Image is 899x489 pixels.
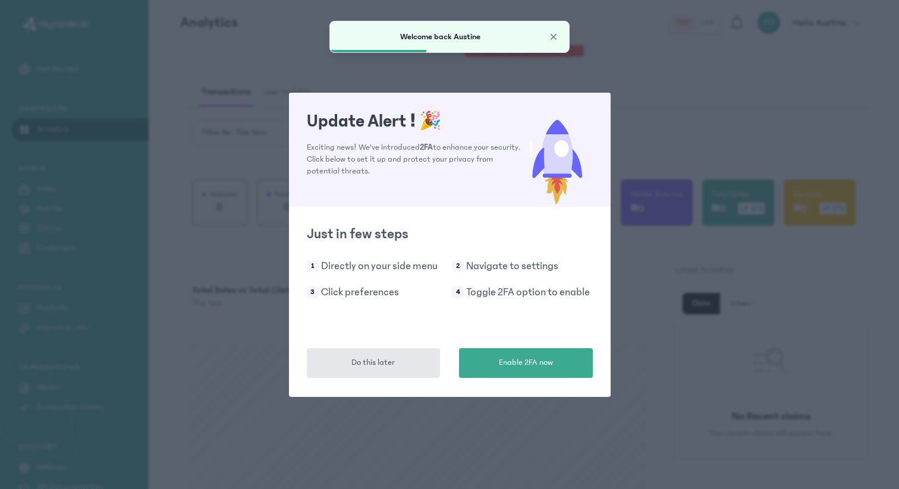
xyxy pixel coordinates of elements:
p: Click preferences [321,284,399,301]
span: Do this later [351,357,395,369]
span: 🎉 [419,111,441,131]
button: Enable 2FA now [459,348,593,378]
span: Enable 2FA now [499,357,553,369]
h1: Update Alert ! [307,111,521,132]
button: Do this later [307,348,441,378]
p: Exciting news! We've introduced to enhance your security. Click below to set it up and protect yo... [307,141,521,177]
p: Navigate to settings [466,258,558,275]
h2: Just in few steps [307,225,593,244]
button: Close [548,31,559,43]
span: 2FA [420,143,433,152]
span: 3 [307,286,319,298]
span: 2 [452,260,464,272]
p: Toggle 2FA option to enable [466,284,590,301]
span: 1 [307,260,319,272]
span: Welcome back Austine [400,32,480,42]
span: 4 [452,286,464,298]
p: Directly on your side menu [321,258,438,275]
